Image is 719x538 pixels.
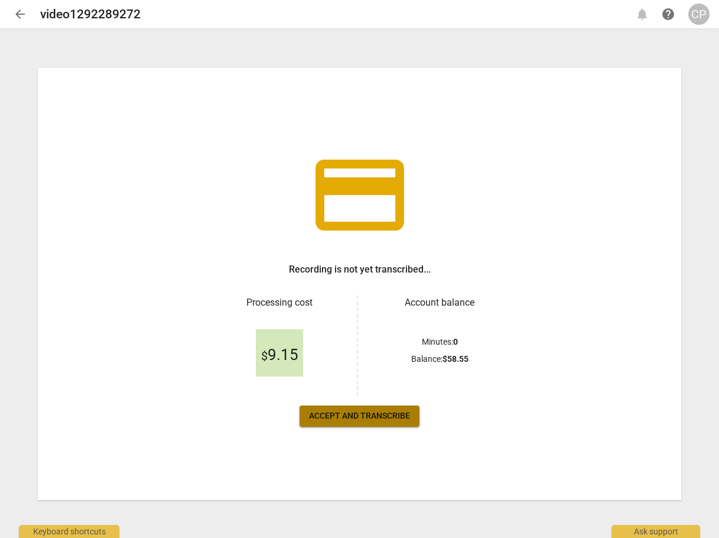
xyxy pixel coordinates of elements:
b: 0 [453,337,458,346]
p: Minutes : [422,336,458,348]
span: help [661,7,675,21]
p: Balance : [411,353,469,365]
span: 9.15 [261,346,298,364]
span: Accept and transcribe [309,410,410,422]
h3: Recording is not yet transcribed... [289,262,431,277]
a: Help [658,4,679,25]
div: Keyboard shortcuts [19,525,119,538]
h3: Account balance [372,296,507,310]
div: Ask support [611,525,700,538]
button: Accept and transcribe [300,406,419,427]
h3: Processing cost [212,296,347,310]
h2: video1292289272 [40,7,141,22]
b: $ 58.55 [443,354,469,364]
span: $ [261,349,268,363]
span: arrow_back [13,7,27,21]
button: CP [688,4,710,25]
span: credit_card [307,142,413,248]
